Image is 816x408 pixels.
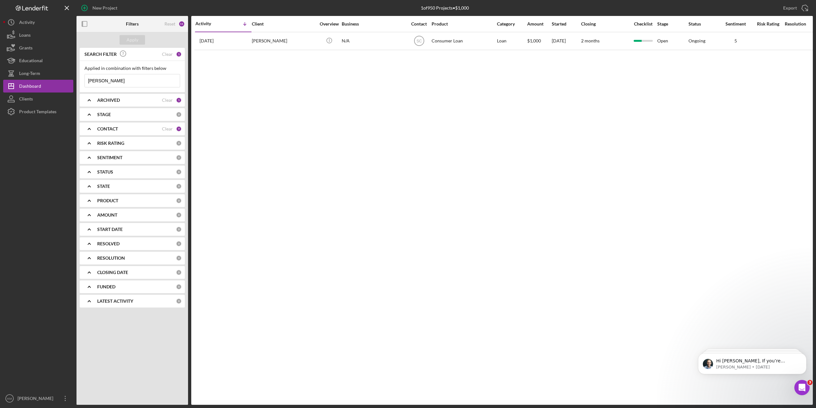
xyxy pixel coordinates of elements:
div: Stage [657,21,688,26]
div: Business [342,21,405,26]
div: Closing [581,21,629,26]
div: Loan [497,33,527,49]
div: Contact [407,21,431,26]
text: SC [416,39,422,43]
time: 2 months [581,38,600,43]
button: Educational [3,54,73,67]
div: Clear [162,98,173,103]
b: RESOLVED [97,241,120,246]
b: STAGE [97,112,111,117]
div: 0 [176,169,182,175]
b: SENTIMENT [97,155,122,160]
b: START DATE [97,227,123,232]
iframe: Intercom notifications message [688,340,816,391]
b: STATUS [97,169,113,174]
button: KM[PERSON_NAME] [3,392,73,405]
button: Product Templates [3,105,73,118]
div: 0 [176,226,182,232]
b: RESOLUTION [97,256,125,261]
div: Activity [19,16,35,30]
b: SEARCH FILTER [84,52,117,57]
div: Clear [162,126,173,131]
div: Overview [317,21,341,26]
b: ARCHIVED [97,98,120,103]
div: 0 [176,298,182,304]
b: FUNDED [97,284,115,289]
div: Educational [19,54,43,69]
div: Grants [19,41,33,56]
div: 0 [176,255,182,261]
div: 5 [720,38,752,43]
div: Client [252,21,316,26]
div: 1 [176,97,182,103]
div: Open [657,33,688,49]
div: 0 [176,198,182,204]
div: Reset [164,21,175,26]
div: Ongoing [688,38,705,43]
div: Dashboard [19,80,41,94]
b: PRODUCT [97,198,118,203]
div: Clients [19,93,33,107]
div: Consumer Loan [432,33,495,49]
div: Activity [195,21,223,26]
iframe: Intercom live chat [794,380,810,395]
b: STATE [97,184,110,189]
div: Started [552,21,580,26]
div: Sentiment [720,21,752,26]
button: Export [777,2,813,14]
b: Filters [126,21,139,26]
div: 1 [176,51,182,57]
div: 0 [176,212,182,218]
b: RISK RATING [97,141,124,146]
div: Apply [127,35,138,45]
div: N/A [342,33,405,49]
time: 2025-08-27 16:29 [200,38,214,43]
div: Clear [162,52,173,57]
b: AMOUNT [97,212,117,218]
div: Checklist [630,21,657,26]
div: Export [783,2,797,14]
button: Grants [3,41,73,54]
button: Clients [3,93,73,105]
div: Product [432,21,495,26]
button: Dashboard [3,80,73,93]
div: 0 [176,270,182,275]
div: 0 [176,140,182,146]
div: Resolution [785,21,815,26]
button: Activity [3,16,73,29]
b: LATEST ACTIVITY [97,299,133,304]
div: Risk Rating [752,21,784,26]
b: CONTACT [97,126,118,131]
div: 1 of 950 Projects • $1,000 [421,5,469,11]
button: New Project [76,2,124,14]
b: CLOSING DATE [97,270,128,275]
button: Long-Term [3,67,73,80]
div: 0 [176,112,182,117]
div: 11 [178,21,185,27]
div: Applied in combination with filters below [84,66,180,71]
button: Loans [3,29,73,41]
div: [PERSON_NAME] [252,33,316,49]
div: New Project [92,2,117,14]
div: [DATE] [552,33,580,49]
div: [PERSON_NAME] [16,392,57,406]
div: Amount [527,21,551,26]
div: Loans [19,29,31,43]
div: Long-Term [19,67,40,81]
div: Status [688,21,719,26]
div: Product Templates [19,105,56,120]
text: KM [7,397,12,400]
div: 0 [176,183,182,189]
div: 9 [176,126,182,132]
